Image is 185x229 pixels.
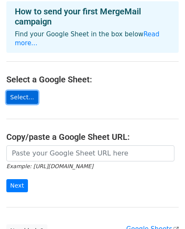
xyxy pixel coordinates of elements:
[6,91,38,104] a: Select...
[143,188,185,229] iframe: Chat Widget
[15,30,170,48] p: Find your Google Sheet in the box below
[6,74,179,85] h4: Select a Google Sheet:
[6,145,174,161] input: Paste your Google Sheet URL here
[143,188,185,229] div: Widget de chat
[6,132,179,142] h4: Copy/paste a Google Sheet URL:
[6,163,93,169] small: Example: [URL][DOMAIN_NAME]
[15,6,170,27] h4: How to send your first MergeMail campaign
[6,179,28,192] input: Next
[15,30,160,47] a: Read more...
